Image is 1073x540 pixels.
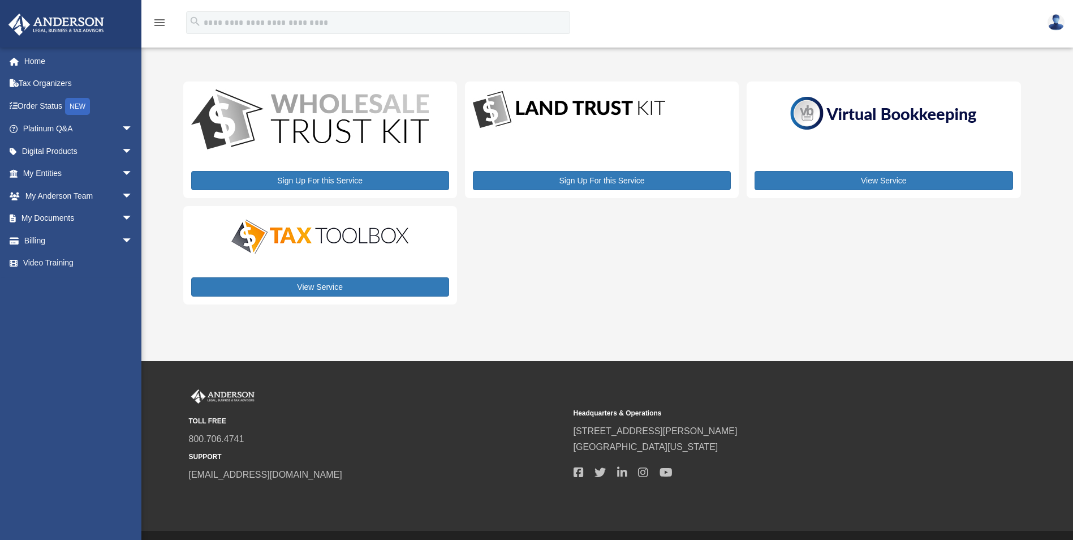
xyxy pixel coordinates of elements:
[189,15,201,28] i: search
[755,171,1012,190] a: View Service
[191,277,449,297] a: View Service
[122,162,144,186] span: arrow_drop_down
[189,389,257,404] img: Anderson Advisors Platinum Portal
[189,415,566,427] small: TOLL FREE
[574,426,738,436] a: [STREET_ADDRESS][PERSON_NAME]
[473,89,665,131] img: LandTrust_lgo-1.jpg
[5,14,107,36] img: Anderson Advisors Platinum Portal
[122,118,144,141] span: arrow_drop_down
[8,72,150,95] a: Tax Organizers
[189,451,566,463] small: SUPPORT
[191,171,449,190] a: Sign Up For this Service
[153,16,166,29] i: menu
[8,252,150,275] a: Video Training
[189,434,244,444] a: 800.706.4741
[574,442,718,452] a: [GEOGRAPHIC_DATA][US_STATE]
[153,20,166,29] a: menu
[65,98,90,115] div: NEW
[8,229,150,252] a: Billingarrow_drop_down
[122,185,144,208] span: arrow_drop_down
[8,95,150,118] a: Order StatusNEW
[473,171,731,190] a: Sign Up For this Service
[1048,14,1065,31] img: User Pic
[189,470,342,479] a: [EMAIL_ADDRESS][DOMAIN_NAME]
[122,140,144,163] span: arrow_drop_down
[122,229,144,252] span: arrow_drop_down
[8,207,150,230] a: My Documentsarrow_drop_down
[574,408,950,419] small: Headquarters & Operations
[8,50,150,72] a: Home
[122,207,144,230] span: arrow_drop_down
[8,185,150,207] a: My Anderson Teamarrow_drop_down
[191,89,429,152] img: WS-Trust-Kit-lgo-1.jpg
[8,118,150,140] a: Platinum Q&Aarrow_drop_down
[8,140,144,162] a: Digital Productsarrow_drop_down
[8,162,150,185] a: My Entitiesarrow_drop_down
